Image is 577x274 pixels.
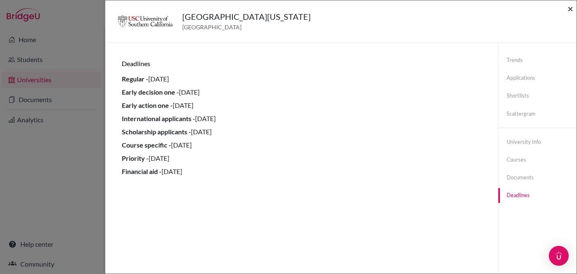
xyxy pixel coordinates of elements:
span: [GEOGRAPHIC_DATA] [182,23,311,31]
span: × [567,2,573,14]
span: Priority - [122,154,149,162]
span: Early decision one - [122,88,179,96]
div: Open Intercom Messenger [549,246,569,266]
span: Early action one - [122,101,173,109]
img: us_usc_n_44g3s8.jpeg [115,10,176,33]
h5: [GEOGRAPHIC_DATA][US_STATE] [182,10,311,23]
li: [DATE] [122,100,481,110]
a: Documents [498,170,577,185]
span: Financial aid - [122,167,162,175]
a: Deadlines [498,188,577,203]
li: [DATE] [122,167,481,176]
a: Applications [498,71,577,85]
a: Shortlists [498,88,577,103]
h6: Deadlines [122,60,481,67]
span: Regular - [122,75,148,83]
span: International applicants - [122,114,195,122]
li: [DATE] [122,114,481,124]
li: [DATE] [122,127,481,137]
a: Trends [498,53,577,67]
a: Scattergram [498,107,577,121]
li: [DATE] [122,153,481,163]
li: [DATE] [122,140,481,150]
a: Courses [498,152,577,167]
li: [DATE] [122,74,481,84]
a: University info [498,135,577,149]
button: Close [567,4,573,14]
span: Course specific - [122,141,171,149]
span: Scholarship applicants - [122,128,191,136]
li: [DATE] [122,87,481,97]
